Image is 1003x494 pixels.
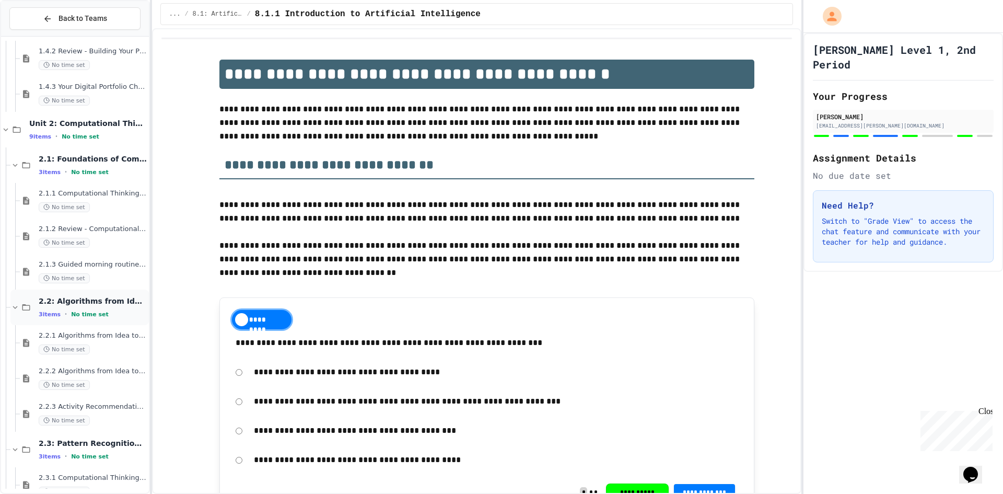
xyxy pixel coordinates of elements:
[169,10,181,18] span: ...
[59,13,107,24] span: Back to Teams
[39,367,147,376] span: 2.2.2 Algorithms from Idea to Flowchart - Review
[39,83,147,91] span: 1.4.3 Your Digital Portfolio Challenge
[39,202,90,212] span: No time set
[822,199,985,212] h3: Need Help?
[39,453,61,460] span: 3 items
[65,310,67,318] span: •
[193,10,243,18] span: 8.1: Artificial Intelligence Basics
[39,474,147,482] span: 2.3.1 Computational Thinking - Your Problem-Solving Toolkit
[9,7,141,30] button: Back to Teams
[4,4,72,66] div: Chat with us now!Close
[71,311,109,318] span: No time set
[39,60,90,70] span: No time set
[39,380,90,390] span: No time set
[39,238,90,248] span: No time set
[39,47,147,56] span: 1.4.2 Review - Building Your Professional Online Presence
[39,96,90,106] span: No time set
[39,225,147,234] span: 2.1.2 Review - Computational Thinking and Problem Solving
[39,169,61,176] span: 3 items
[816,122,990,130] div: [EMAIL_ADDRESS][PERSON_NAME][DOMAIN_NAME]
[62,133,99,140] span: No time set
[39,344,90,354] span: No time set
[65,168,67,176] span: •
[813,89,994,104] h2: Your Progress
[39,189,147,198] span: 2.1.1 Computational Thinking and Problem Solving
[916,407,993,451] iframe: chat widget
[813,169,994,182] div: No due date set
[71,169,109,176] span: No time set
[39,416,90,426] span: No time set
[29,119,147,128] span: Unit 2: Computational Thinking & Problem-Solving
[39,403,147,411] span: 2.2.3 Activity Recommendation Algorithm
[55,132,57,141] span: •
[816,112,990,121] div: [PERSON_NAME]
[39,296,147,306] span: 2.2: Algorithms from Idea to Flowchart
[39,154,147,164] span: 2.1: Foundations of Computational Thinking
[39,439,147,448] span: 2.3: Pattern Recognition & Decomposition
[39,331,147,340] span: 2.2.1 Algorithms from Idea to Flowchart
[247,10,251,18] span: /
[813,42,994,72] h1: [PERSON_NAME] Level 1, 2nd Period
[959,452,993,484] iframe: chat widget
[812,4,844,28] div: My Account
[184,10,188,18] span: /
[39,273,90,283] span: No time set
[813,151,994,165] h2: Assignment Details
[255,8,481,20] span: 8.1.1 Introduction to Artificial Intelligence
[39,311,61,318] span: 3 items
[71,453,109,460] span: No time set
[822,216,985,247] p: Switch to "Grade View" to access the chat feature and communicate with your teacher for help and ...
[39,260,147,269] span: 2.1.3 Guided morning routine flowchart
[29,133,51,140] span: 9 items
[65,452,67,461] span: •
